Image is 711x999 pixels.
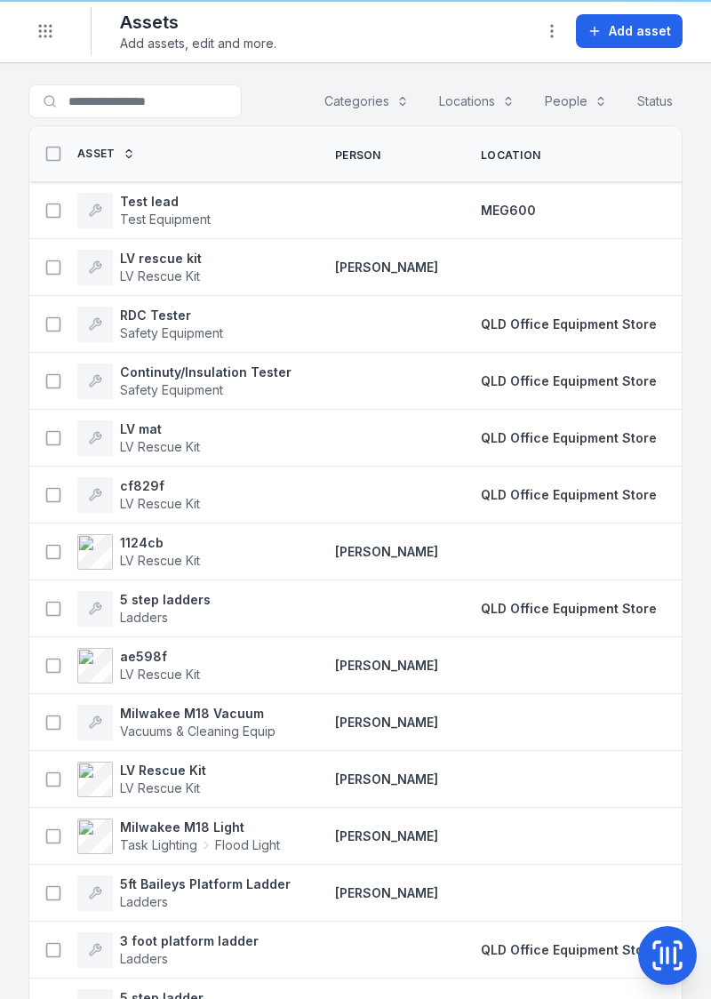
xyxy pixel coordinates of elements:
span: Safety Equipment [120,382,223,397]
span: Test Equipment [120,212,211,227]
a: 3 foot platform ladderLadders [77,932,259,968]
strong: RDC Tester [120,307,223,324]
strong: LV Rescue Kit [120,762,206,779]
strong: Milwakee M18 Vacuum [120,705,276,723]
span: Add asset [609,22,671,40]
a: RDC TesterSafety Equipment [77,307,223,342]
span: Safety Equipment [120,325,223,340]
a: cf829fLV Rescue Kit [77,477,200,513]
button: Status [626,84,704,118]
span: LV Rescue Kit [120,667,200,682]
strong: 5 step ladders [120,591,211,609]
h2: Assets [120,10,276,35]
a: ae598fLV Rescue Kit [77,648,200,683]
a: Milwakee M18 VacuumVacuums & Cleaning Equip [77,705,276,740]
a: LV rescue kitLV Rescue Kit [77,250,202,285]
span: Person [335,148,381,163]
a: 5ft Baileys Platform LadderLadders [77,875,291,911]
a: QLD Office Equipment Store [481,941,657,959]
strong: Continuty/Insulation Tester [120,364,292,381]
span: MEG600 [481,203,536,218]
span: QLD Office Equipment Store [481,487,657,502]
a: LV matLV Rescue Kit [77,420,200,456]
span: Ladders [120,951,168,966]
span: Ladders [120,894,168,909]
a: QLD Office Equipment Store [481,429,657,447]
a: QLD Office Equipment Store [481,486,657,504]
a: [PERSON_NAME] [335,259,438,276]
button: Locations [427,84,526,118]
span: LV Rescue Kit [120,496,200,511]
strong: ae598f [120,648,200,666]
span: QLD Office Equipment Store [481,430,657,445]
strong: 3 foot platform ladder [120,932,259,950]
span: Vacuums & Cleaning Equip [120,723,276,739]
a: Test leadTest Equipment [77,193,211,228]
span: Add assets, edit and more. [120,35,276,52]
strong: 5ft Baileys Platform Ladder [120,875,291,893]
strong: Milwakee M18 Light [120,819,280,836]
a: QLD Office Equipment Store [481,316,657,333]
span: LV Rescue Kit [120,439,200,454]
strong: Test lead [120,193,211,211]
span: Ladders [120,610,168,625]
a: [PERSON_NAME] [335,543,438,561]
a: [PERSON_NAME] [335,884,438,902]
button: People [533,84,619,118]
button: Add asset [576,14,683,48]
a: [PERSON_NAME] [335,657,438,675]
span: Location [481,148,540,163]
strong: 1124cb [120,534,200,552]
span: LV Rescue Kit [120,268,200,284]
a: LV Rescue KitLV Rescue Kit [77,762,206,797]
span: Asset [77,147,116,161]
button: Categories [313,84,420,118]
span: QLD Office Equipment Store [481,942,657,957]
a: [PERSON_NAME] [335,827,438,845]
button: Toggle navigation [28,14,62,48]
strong: LV mat [120,420,200,438]
a: MEG600 [481,202,536,220]
span: QLD Office Equipment Store [481,316,657,332]
strong: cf829f [120,477,200,495]
a: [PERSON_NAME] [335,714,438,731]
span: QLD Office Equipment Store [481,373,657,388]
a: [PERSON_NAME] [335,771,438,788]
span: LV Rescue Kit [120,553,200,568]
span: LV Rescue Kit [120,780,200,795]
a: 1124cbLV Rescue Kit [77,534,200,570]
a: QLD Office Equipment Store [481,600,657,618]
span: Flood Light [215,836,280,854]
strong: LV rescue kit [120,250,202,268]
a: Asset [77,147,135,161]
a: Milwakee M18 LightTask LightingFlood Light [77,819,280,854]
a: 5 step laddersLadders [77,591,211,627]
a: QLD Office Equipment Store [481,372,657,390]
span: Task Lighting [120,836,197,854]
span: QLD Office Equipment Store [481,601,657,616]
a: Continuty/Insulation TesterSafety Equipment [77,364,292,399]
